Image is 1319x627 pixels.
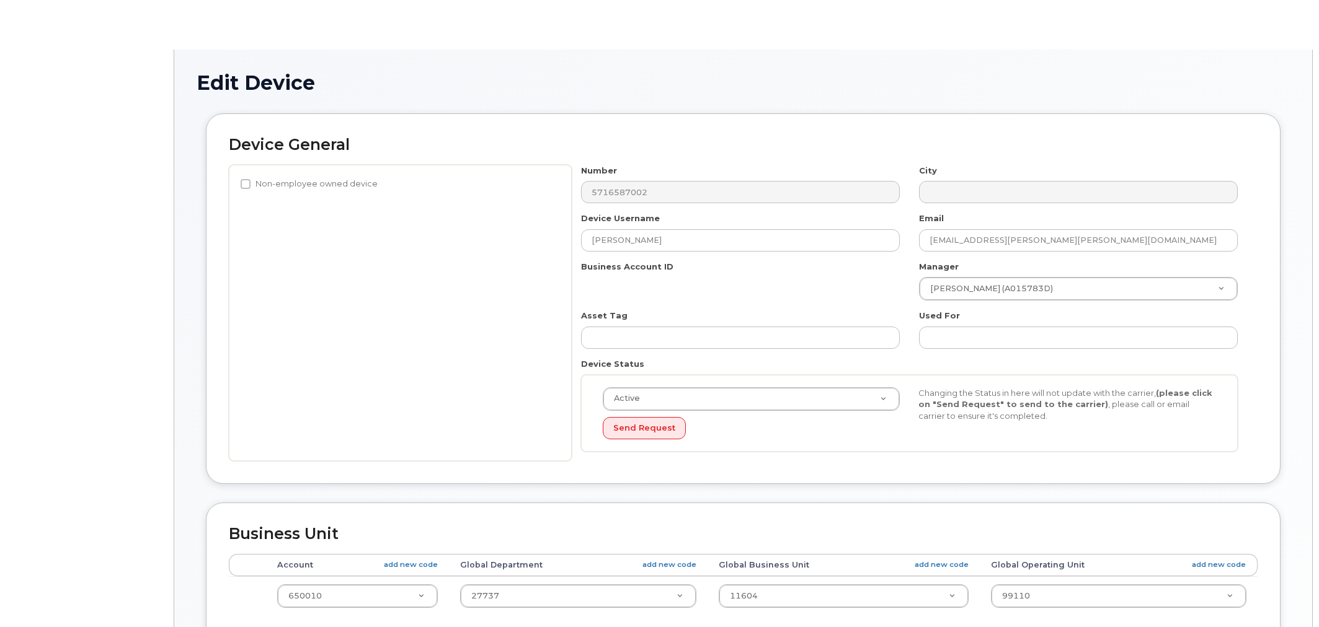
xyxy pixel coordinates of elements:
a: add new code [1192,559,1246,570]
label: Device Status [581,358,644,370]
div: Changing the Status in here will not update with the carrier, , please call or email carrier to e... [909,387,1225,422]
label: Device Username [581,213,660,224]
h2: Device General [229,136,1258,154]
a: Active [603,388,899,410]
label: Number [581,165,617,177]
span: 650010 [288,591,322,600]
a: 99110 [992,585,1246,607]
label: City [919,165,937,177]
a: 11604 [719,585,967,607]
th: Global Business Unit [708,554,979,576]
button: Send Request [603,417,686,440]
label: Email [919,213,944,224]
label: Asset Tag [581,310,628,322]
span: 27737 [471,591,499,600]
th: Global Operating Unit [980,554,1258,576]
span: Active [606,393,640,404]
a: [PERSON_NAME] (A015783D) [920,278,1237,300]
input: Non-employee owned device [241,179,251,189]
a: add new code [642,559,696,570]
h1: Edit Device [197,72,1290,94]
label: Manager [919,261,959,273]
span: [PERSON_NAME] (A015783D) [923,283,1053,294]
a: add new code [384,559,438,570]
span: 99110 [1002,591,1030,600]
h2: Business Unit [229,525,1258,543]
label: Business Account ID [581,261,673,273]
a: add new code [915,559,969,570]
a: 650010 [278,585,437,607]
span: 11604 [730,591,758,600]
th: Global Department [449,554,708,576]
label: Non-employee owned device [241,177,378,191]
label: Used For [919,310,960,322]
a: 27737 [461,585,696,607]
th: Account [266,554,449,576]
